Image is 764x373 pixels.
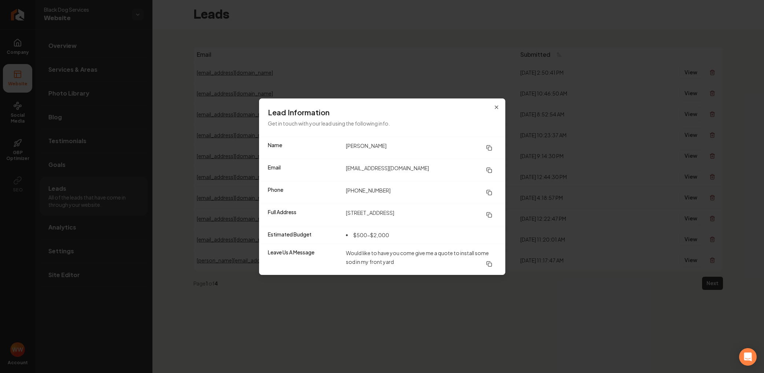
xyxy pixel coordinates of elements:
[268,141,340,154] dt: Name
[268,231,340,239] dt: Estimated Budget
[268,186,340,199] dt: Phone
[346,231,389,239] li: $500-$2,000
[346,186,497,199] dd: [PHONE_NUMBER]
[268,107,497,118] h3: Lead Information
[346,164,497,177] dd: [EMAIL_ADDRESS][DOMAIN_NAME]
[268,208,340,221] dt: Full Address
[268,249,340,271] dt: Leave Us A Message
[268,164,340,177] dt: Email
[346,208,497,221] dd: [STREET_ADDRESS]
[268,119,497,128] p: Get in touch with your lead using the following info.
[346,141,497,154] dd: [PERSON_NAME]
[346,249,497,271] dd: Would like to have you come give me a quote to install some sod in my front yard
